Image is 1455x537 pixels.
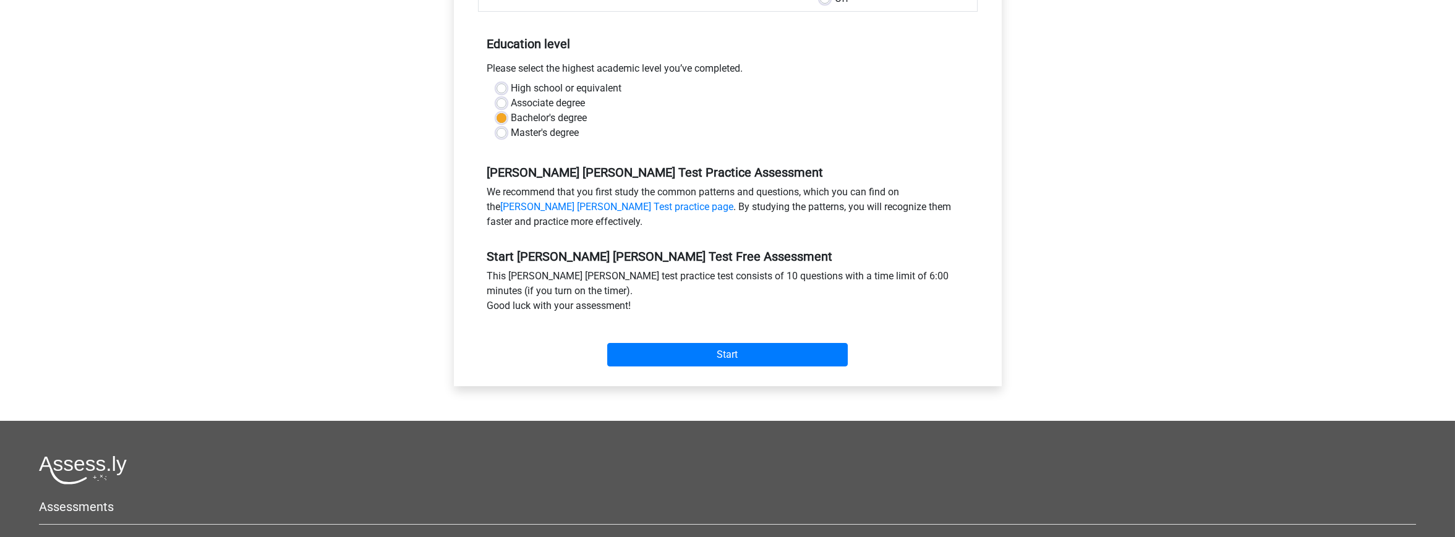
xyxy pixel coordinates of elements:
a: [PERSON_NAME] [PERSON_NAME] Test practice page [501,201,734,213]
label: Bachelor's degree [511,111,587,125]
input: Start [607,343,848,366]
div: We recommend that you first study the common patterns and questions, which you can find on the . ... [478,185,978,234]
img: Assessly logo [39,455,127,484]
div: Please select the highest academic level you’ve completed. [478,61,978,81]
h5: Education level [487,32,968,56]
h5: Assessments [39,499,1416,514]
label: Associate degree [511,96,586,111]
h5: [PERSON_NAME] [PERSON_NAME] Test Practice Assessment [487,165,968,180]
label: Master's degree [511,125,579,140]
div: This [PERSON_NAME] [PERSON_NAME] test practice test consists of 10 questions with a time limit of... [478,269,978,318]
h5: Start [PERSON_NAME] [PERSON_NAME] Test Free Assessment [487,249,968,264]
label: High school or equivalent [511,81,622,96]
